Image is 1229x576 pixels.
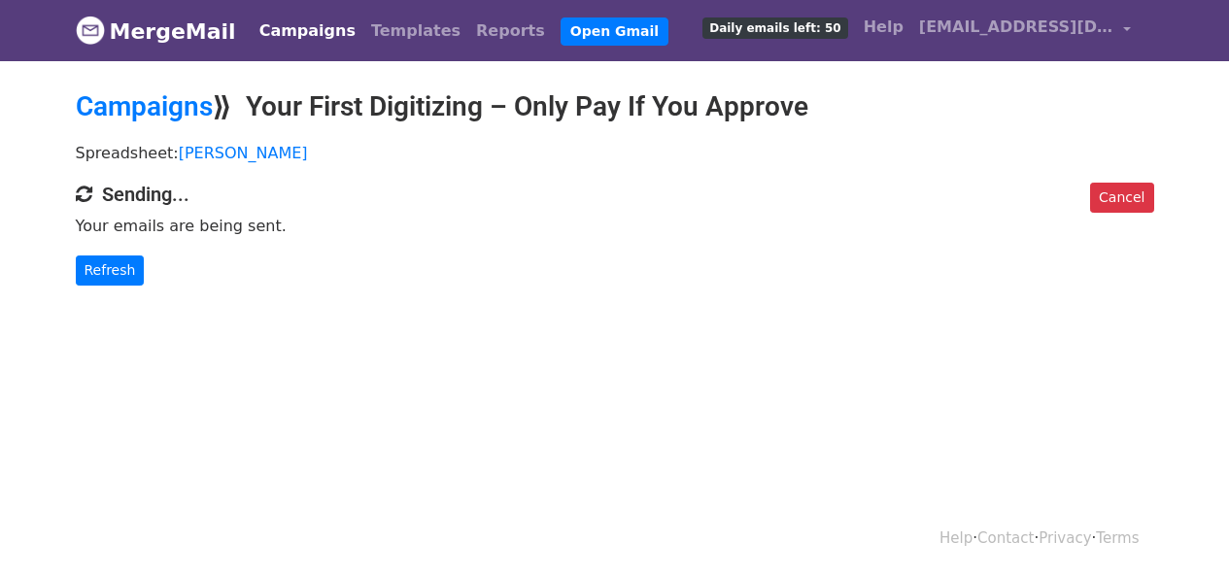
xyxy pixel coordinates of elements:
[468,12,553,51] a: Reports
[1090,183,1153,213] a: Cancel
[76,255,145,286] a: Refresh
[911,8,1139,53] a: [EMAIL_ADDRESS][DOMAIN_NAME]
[856,8,911,47] a: Help
[76,90,1154,123] h2: ⟫ Your First Digitizing – Only Pay If You Approve
[76,143,1154,163] p: Spreadsheet:
[1096,529,1139,547] a: Terms
[76,183,1154,206] h4: Sending...
[252,12,363,51] a: Campaigns
[702,17,847,39] span: Daily emails left: 50
[76,11,236,51] a: MergeMail
[939,529,973,547] a: Help
[695,8,855,47] a: Daily emails left: 50
[561,17,668,46] a: Open Gmail
[76,16,105,45] img: MergeMail logo
[179,144,308,162] a: [PERSON_NAME]
[977,529,1034,547] a: Contact
[76,90,213,122] a: Campaigns
[363,12,468,51] a: Templates
[76,216,1154,236] p: Your emails are being sent.
[1039,529,1091,547] a: Privacy
[919,16,1113,39] span: [EMAIL_ADDRESS][DOMAIN_NAME]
